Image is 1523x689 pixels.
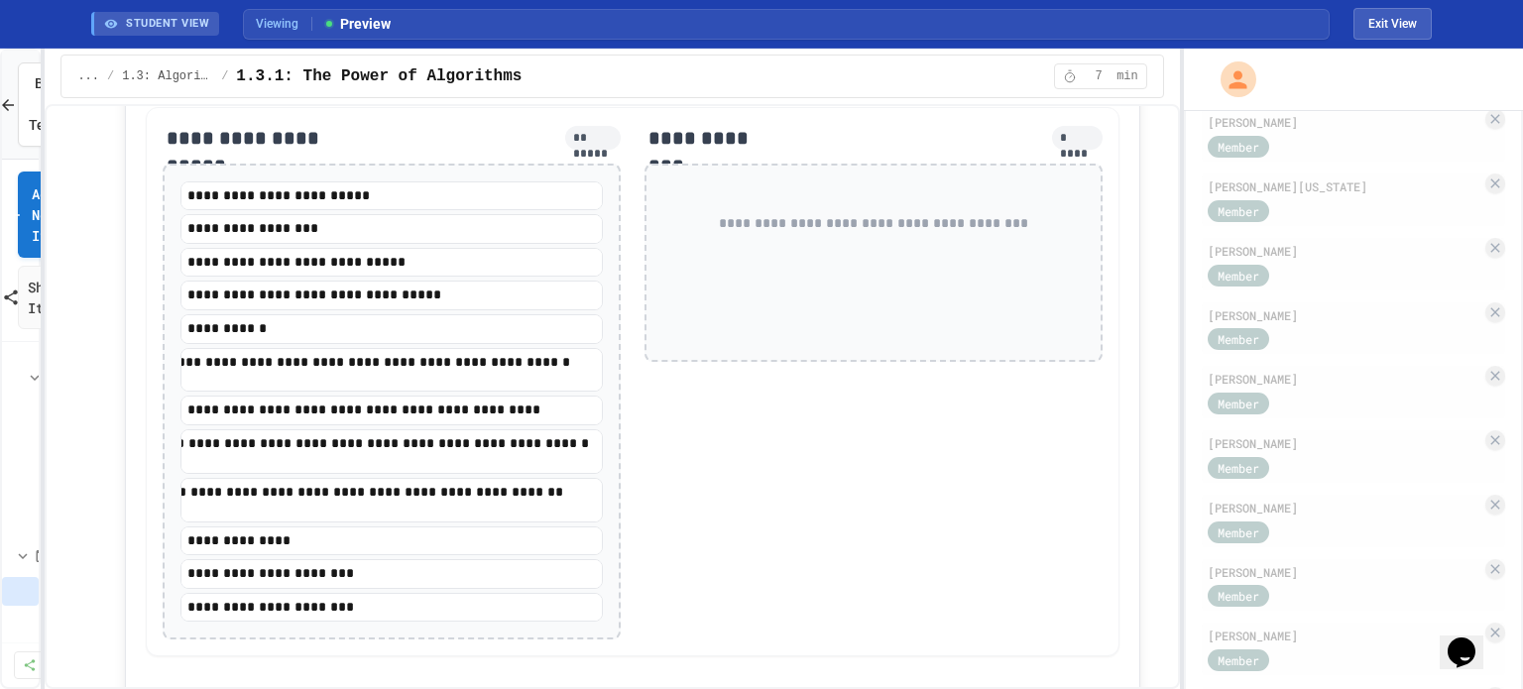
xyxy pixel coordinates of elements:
[1218,138,1259,156] span: Member
[1218,651,1259,669] span: Member
[126,16,209,33] span: STUDENT VIEW
[1218,523,1259,541] span: Member
[1218,459,1259,477] span: Member
[1218,330,1259,348] span: Member
[256,15,312,33] span: Viewing
[1208,242,1481,260] div: [PERSON_NAME]
[1208,370,1481,388] div: [PERSON_NAME]
[1208,627,1481,644] div: [PERSON_NAME]
[1200,57,1261,102] div: My Account
[1440,610,1503,669] iframe: chat widget
[18,172,50,258] a: Add New Item
[236,64,522,88] span: 1.3.1: The Power of Algorithms
[1083,68,1114,84] span: 7
[1208,434,1481,452] div: [PERSON_NAME]
[18,266,52,329] a: Share Items
[107,68,114,84] span: /
[14,651,98,679] a: Publish
[1208,113,1481,131] div: [PERSON_NAME]
[221,68,228,84] span: /
[18,62,52,147] button: Back to Teams
[1218,202,1259,220] span: Member
[1208,306,1481,324] div: [PERSON_NAME]
[1353,8,1432,40] button: Exit student view
[1208,499,1481,517] div: [PERSON_NAME]
[1218,395,1259,412] span: Member
[1116,68,1138,84] span: min
[1218,587,1259,605] span: Member
[122,68,213,84] span: 1.3: Algorithms - from Pseudocode to Flowcharts
[1208,177,1481,195] div: [PERSON_NAME][US_STATE]
[1218,267,1259,285] span: Member
[322,14,391,35] span: Preview
[29,73,71,136] span: Back to Teams
[77,68,99,84] span: ...
[1208,563,1481,581] div: [PERSON_NAME]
